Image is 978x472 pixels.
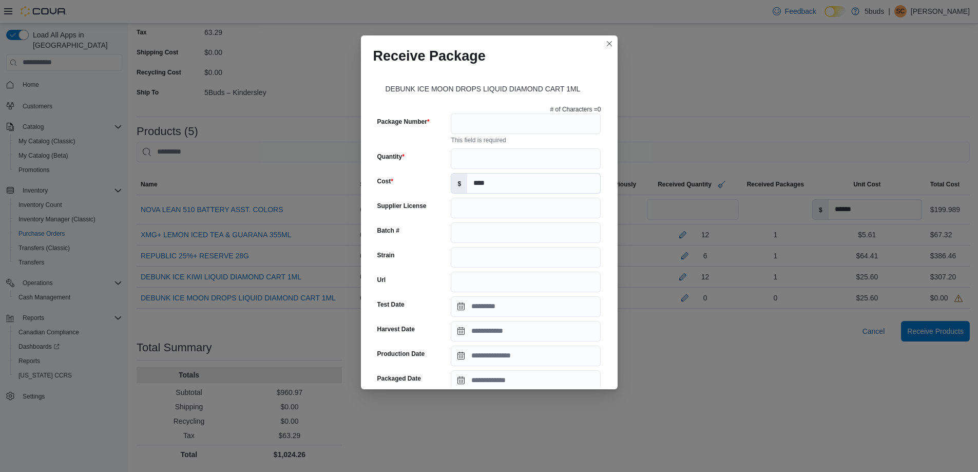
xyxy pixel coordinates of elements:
input: Press the down key to open a popover containing a calendar. [451,321,601,342]
label: Harvest Date [377,325,415,333]
div: DEBUNK ICE MOON DROPS LIQUID DIAMOND CART 1ML [373,72,605,101]
label: Strain [377,251,395,259]
label: $ [451,174,467,193]
label: Package Number [377,118,430,126]
input: Press the down key to open a popover containing a calendar. [451,370,601,391]
label: Url [377,276,386,284]
div: This field is required [451,134,601,144]
label: Packaged Date [377,374,421,383]
h1: Receive Package [373,48,486,64]
label: Cost [377,177,393,185]
label: Quantity [377,153,405,161]
label: Supplier License [377,202,427,210]
label: Test Date [377,300,405,309]
button: Closes this modal window [603,37,616,50]
input: Press the down key to open a popover containing a calendar. [451,296,601,317]
p: # of Characters = 0 [550,105,601,114]
input: Press the down key to open a popover containing a calendar. [451,346,601,366]
label: Batch # [377,226,399,235]
label: Production Date [377,350,425,358]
